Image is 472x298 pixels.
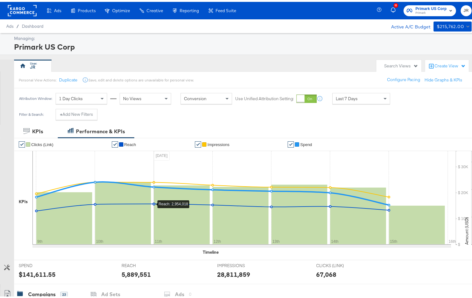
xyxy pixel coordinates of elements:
[19,268,56,277] div: $141,611.55
[437,21,464,29] div: $215,762.00
[22,22,43,27] a: Dashboard
[19,95,52,99] div: Attribution Window:
[123,94,142,100] span: No Views
[122,268,151,277] div: 5,889,551
[19,261,66,267] span: SPEND
[14,40,470,50] div: Primark US Corp
[124,140,136,145] span: Reach
[316,261,363,267] span: CLICKS (LINK)
[59,94,83,100] span: 1 Day Clicks
[78,6,96,11] span: Products
[385,20,430,29] div: Active A/C Budget
[461,3,472,14] button: JR
[336,94,358,100] span: Last 7 Days
[463,5,469,12] span: JR
[415,9,447,14] span: Primark
[435,61,466,67] div: Create View
[425,75,462,81] button: Hide Graphs & KPIs
[434,20,472,30] button: $215,762.00
[13,22,22,27] span: /
[300,140,312,145] span: Spend
[217,268,250,277] div: 28,811,859
[31,140,53,145] span: Clicks (Link)
[384,61,418,67] div: Search Views
[19,197,28,203] div: KPIs
[60,290,68,296] div: 23
[19,76,57,81] div: Personal View Actions:
[288,139,294,146] a: ✔
[19,139,25,146] a: ✔
[6,22,13,27] span: Ads
[180,6,199,11] span: Reporting
[316,268,337,277] div: 67,068
[383,72,425,84] button: Configure Pacing
[195,139,201,146] a: ✔
[184,94,206,100] span: Conversion
[147,6,163,11] span: Creative
[235,94,294,100] label: Use Unified Attribution Setting:
[28,289,56,296] div: Campaigns
[14,34,470,40] div: Managing:
[464,215,470,243] text: Amount (USD)
[216,6,236,11] span: Feed Suite
[112,139,118,146] a: ✔
[59,75,77,81] button: Duplicate
[207,140,229,145] span: Impressions
[32,126,43,133] div: KPIs
[88,76,194,81] div: Save, edit and delete options are unavailable for personal view.
[390,3,400,15] button: 12
[56,107,97,118] button: +Add New Filters
[415,4,447,10] span: Primark US Corp
[394,1,398,6] div: 12
[19,110,44,115] div: Filter & Search:
[404,3,456,14] button: Primark US CorpPrimark
[203,247,219,253] div: Timeline
[217,261,264,267] span: IMPRESSIONS
[76,126,125,133] div: Performance & KPIs
[60,110,62,115] strong: +
[30,62,35,68] div: JR
[122,261,169,267] span: REACH
[112,6,130,11] span: Optimize
[54,6,61,11] span: Ads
